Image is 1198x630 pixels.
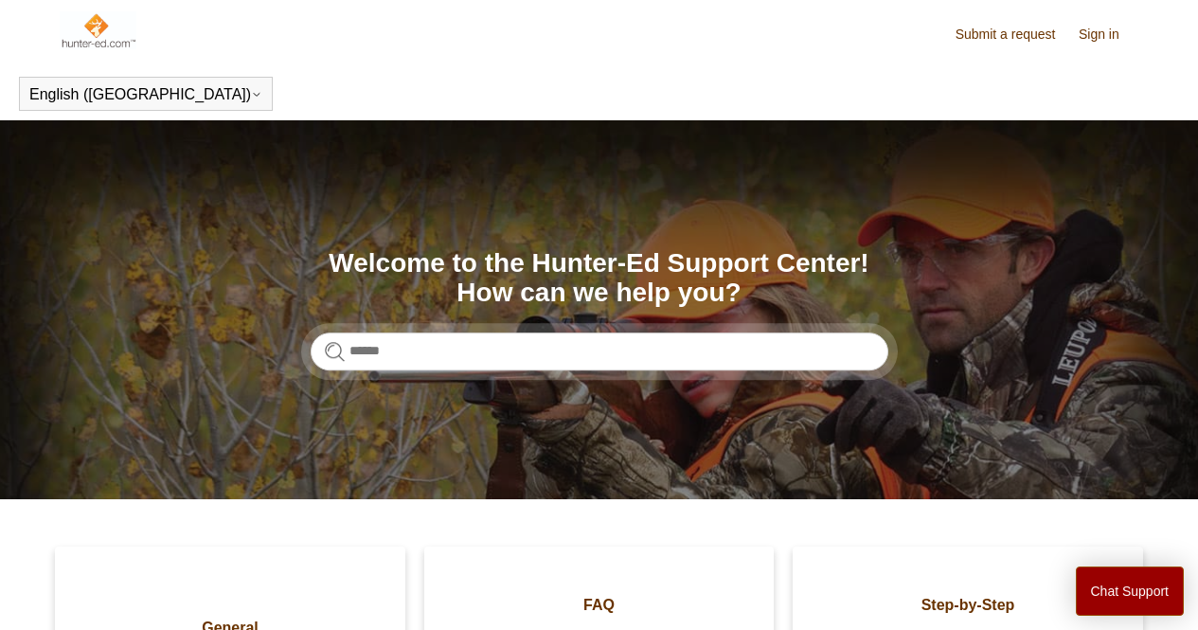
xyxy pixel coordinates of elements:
[311,249,888,308] h1: Welcome to the Hunter-Ed Support Center! How can we help you?
[1076,567,1185,616] button: Chat Support
[29,86,262,103] button: English ([GEOGRAPHIC_DATA])
[956,25,1075,45] a: Submit a request
[453,594,746,617] span: FAQ
[821,594,1115,617] span: Step-by-Step
[311,333,888,370] input: Search
[1079,25,1138,45] a: Sign in
[60,11,136,49] img: Hunter-Ed Help Center home page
